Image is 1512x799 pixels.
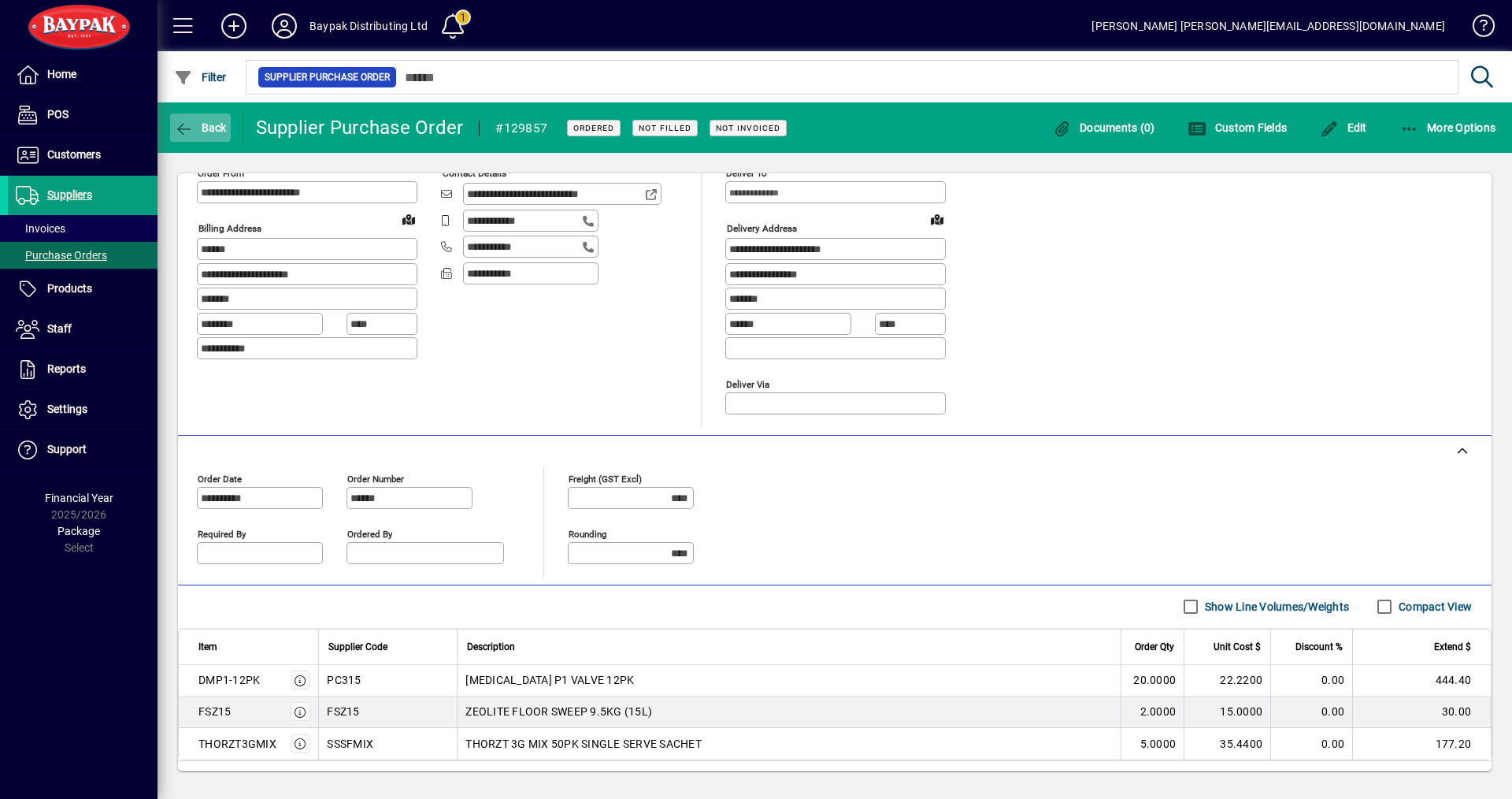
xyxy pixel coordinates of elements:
app-page-header-button: Back [157,113,244,142]
span: Description [467,638,515,656]
span: Not Invoiced [716,123,780,133]
td: FSZ15 [318,697,457,728]
span: Extend $ [1434,638,1471,656]
td: 35.4400 [1184,728,1270,760]
span: Support [47,443,87,455]
mat-label: Required by [198,528,246,539]
span: Purchase Orders [16,249,107,262]
span: Custom Fields [1188,121,1287,134]
div: #129857 [495,116,547,141]
a: Staff [8,310,157,349]
span: More Options [1400,121,1496,134]
button: More Options [1396,113,1500,142]
button: Add [209,12,259,40]
td: 30.00 [1352,697,1491,728]
a: Support [8,430,157,470]
td: 0.00 [1270,697,1352,728]
label: Show Line Volumes/Weights [1202,599,1349,615]
span: [MEDICAL_DATA] P1 VALVE 12PK [465,672,634,688]
span: Unit Cost $ [1214,638,1261,656]
td: 22.2200 [1184,665,1270,697]
span: POS [47,108,69,121]
mat-label: Order date [198,473,242,484]
div: THORZT3GMIX [198,736,276,752]
span: Products [47,282,92,295]
span: Settings [47,403,87,415]
span: Reports [47,362,86,375]
span: Home [47,68,76,80]
td: SSSFMIX [318,728,457,760]
a: Purchase Orders [8,242,157,269]
div: Supplier Purchase Order [256,115,464,140]
td: 20.0000 [1121,665,1184,697]
mat-label: Ordered by [347,528,392,539]
mat-label: Deliver To [726,168,767,179]
span: Staff [47,322,72,335]
a: Settings [8,390,157,429]
div: [PERSON_NAME] [PERSON_NAME][EMAIL_ADDRESS][DOMAIN_NAME] [1091,13,1445,39]
span: Suppliers [47,188,92,201]
a: Invoices [8,215,157,242]
div: Baypak Distributing Ltd [309,13,428,39]
span: Package [57,525,100,537]
td: 444.40 [1352,665,1491,697]
td: 0.00 [1270,665,1352,697]
div: DMP1-12PK [198,672,260,688]
span: Back [174,121,227,134]
td: 15.0000 [1184,697,1270,728]
span: Item [198,638,217,656]
span: Supplier Purchase Order [265,69,390,85]
a: POS [8,95,157,135]
button: Filter [170,63,231,91]
span: Discount % [1295,638,1343,656]
button: Edit [1316,113,1371,142]
a: View on map [396,206,421,232]
span: Not Filled [639,123,691,133]
td: 5.0000 [1121,728,1184,760]
a: Knowledge Base [1461,3,1492,54]
button: Custom Fields [1184,113,1291,142]
a: Reports [8,350,157,389]
span: THORZT 3G MIX 50PK SINGLE SERVE SACHET [465,736,702,752]
span: Filter [174,71,227,84]
td: 177.20 [1352,728,1491,760]
td: 0.00 [1270,728,1352,760]
span: Ordered [573,123,614,133]
mat-label: Deliver via [726,378,769,389]
span: Documents (0) [1053,121,1155,134]
td: 2.0000 [1121,697,1184,728]
span: Edit [1320,121,1367,134]
div: FSZ15 [198,704,231,719]
mat-label: Rounding [569,528,606,539]
label: Compact View [1395,599,1472,615]
mat-label: Order from [198,168,244,179]
mat-label: Order number [347,473,404,484]
span: Customers [47,148,101,161]
mat-label: Freight (GST excl) [569,473,642,484]
span: Invoices [16,222,65,235]
a: Customers [8,136,157,175]
td: PC315 [318,665,457,697]
span: ZEOLITE FLOOR SWEEP 9.5KG (15L) [465,704,652,719]
a: Products [8,269,157,309]
span: Supplier Code [328,638,387,656]
a: Home [8,55,157,95]
button: Profile [259,12,309,40]
span: Order Qty [1135,638,1174,656]
button: Back [170,113,231,142]
a: View on map [925,206,950,232]
button: Documents (0) [1049,113,1159,142]
span: Financial Year [45,492,113,504]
